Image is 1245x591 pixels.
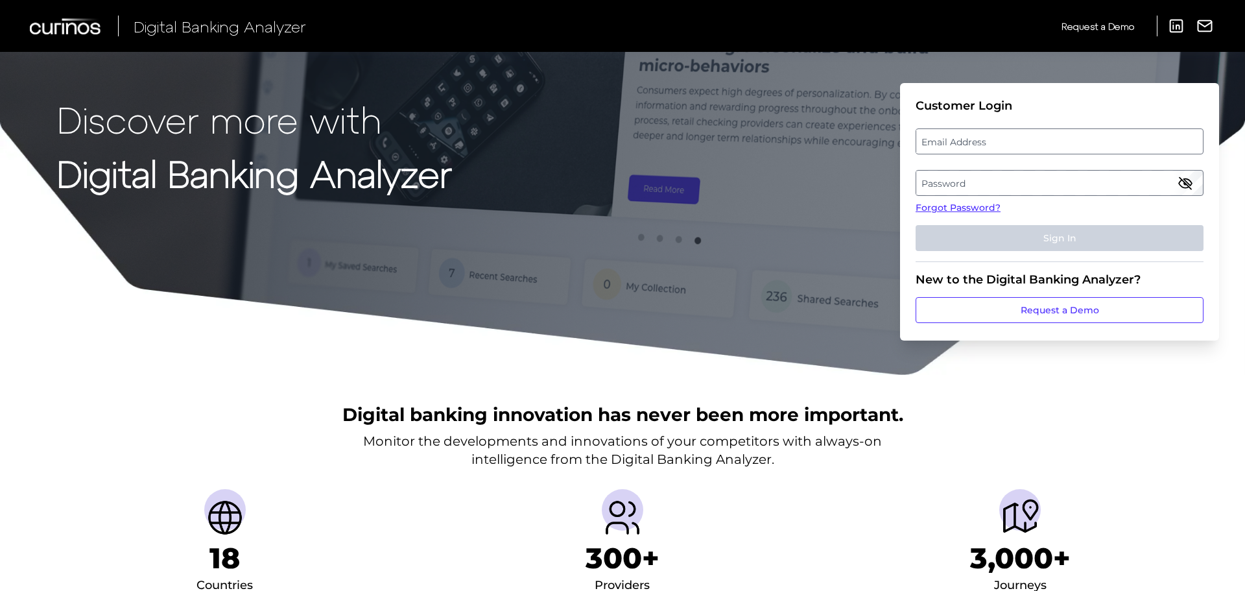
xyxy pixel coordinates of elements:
label: Email Address [916,130,1202,153]
a: Request a Demo [916,297,1203,323]
h1: 300+ [586,541,659,575]
a: Forgot Password? [916,201,1203,215]
img: Providers [602,497,643,538]
h2: Digital banking innovation has never been more important. [342,402,903,427]
span: Request a Demo [1061,21,1134,32]
p: Discover more with [57,99,452,139]
div: New to the Digital Banking Analyzer? [916,272,1203,287]
p: Monitor the developments and innovations of your competitors with always-on intelligence from the... [363,432,882,468]
h1: 3,000+ [970,541,1071,575]
div: Customer Login [916,99,1203,113]
img: Countries [204,497,246,538]
img: Curinos [30,18,102,34]
h1: 18 [209,541,240,575]
span: Digital Banking Analyzer [134,17,306,36]
a: Request a Demo [1061,16,1134,37]
label: Password [916,171,1202,195]
strong: Digital Banking Analyzer [57,151,452,195]
button: Sign In [916,225,1203,251]
img: Journeys [999,497,1041,538]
